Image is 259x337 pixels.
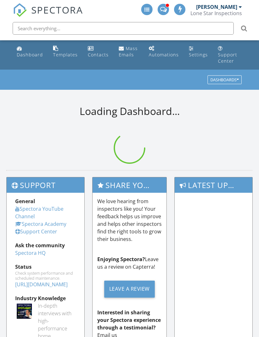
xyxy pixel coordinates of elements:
[15,271,76,281] div: Check system performance and scheduled maintenance.
[15,205,63,220] a: Spectora YouTube Channel
[15,294,76,302] div: Industry Knowledge
[190,10,242,16] div: Lone Star Inspections
[97,197,162,243] p: We love hearing from inspectors like you! Your feedback helps us improve and helps other inspecto...
[15,249,45,256] a: Spectora HQ
[17,304,32,319] img: Spectoraspolightmain
[97,256,145,263] strong: Enjoying Spectora?
[210,78,239,82] div: Dashboards
[215,43,245,67] a: Support Center
[189,52,208,58] div: Settings
[175,177,252,193] h3: Latest Updates
[97,309,161,331] strong: Interested in sharing your Spectora experience through a testimonial?
[53,52,78,58] div: Templates
[97,255,162,271] p: Leave us a review on Capterra!
[31,3,83,16] span: SPECTORA
[15,228,57,235] a: Support Center
[15,281,68,288] a: [URL][DOMAIN_NAME]
[196,4,237,10] div: [PERSON_NAME]
[104,281,155,298] div: Leave a Review
[119,45,138,58] div: Mass Emails
[85,43,111,61] a: Contacts
[146,43,181,61] a: Automations (Advanced)
[13,9,83,22] a: SPECTORA
[186,43,210,61] a: Settings
[88,52,109,58] div: Contacts
[15,198,35,205] strong: General
[14,43,45,61] a: Dashboard
[17,52,43,58] div: Dashboard
[97,276,162,302] a: Leave a Review
[13,3,27,17] img: The Best Home Inspection Software - Spectora
[208,76,242,84] button: Dashboards
[7,177,84,193] h3: Support
[15,263,76,271] div: Status
[93,177,166,193] h3: Share Your Spectora Experience
[13,22,234,35] input: Search everything...
[51,43,80,61] a: Templates
[15,220,66,227] a: Spectora Academy
[116,43,141,61] a: Mass Emails
[218,52,237,64] div: Support Center
[15,242,76,249] div: Ask the community
[149,52,179,58] div: Automations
